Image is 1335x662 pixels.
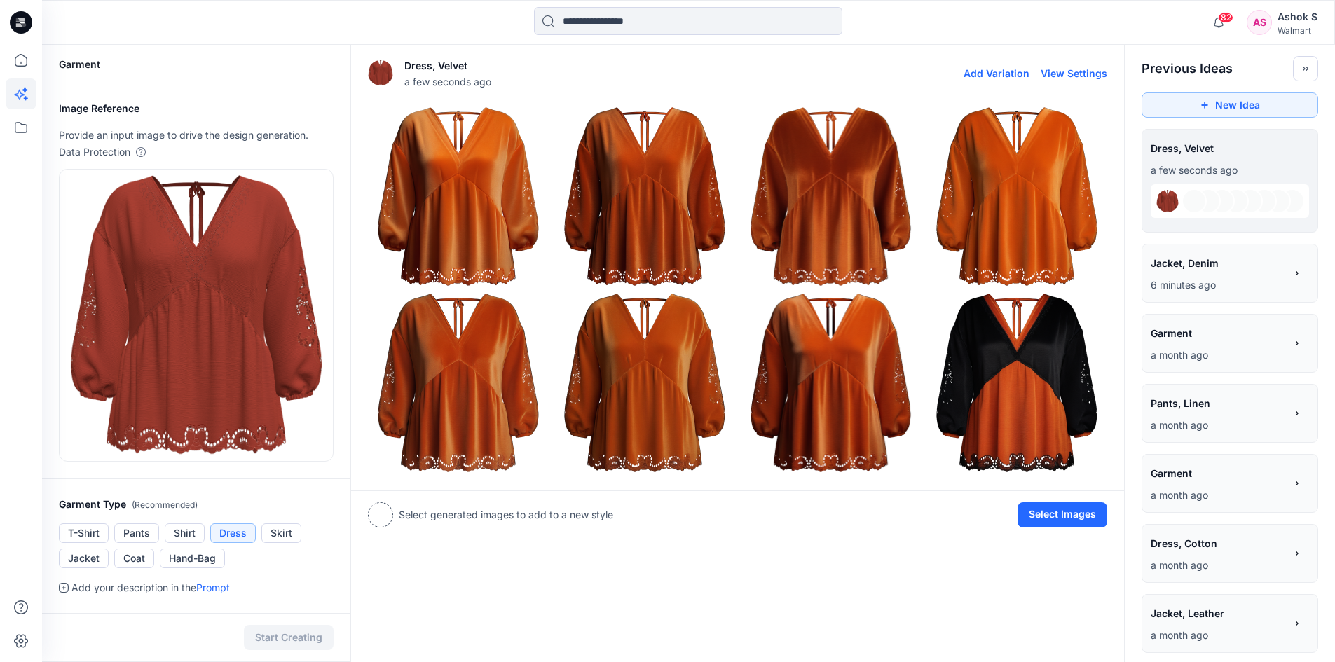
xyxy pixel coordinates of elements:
[555,294,734,473] img: 5.png
[1218,12,1233,23] span: 82
[369,294,548,473] img: 4.png
[1151,323,1284,343] span: Garment
[964,67,1029,79] button: Add Variation
[404,57,491,74] p: Dress, Velvet
[368,60,393,85] img: eyJhbGciOiJIUzI1NiIsImtpZCI6IjAiLCJ0eXAiOiJKV1QifQ.eyJkYXRhIjp7InR5cGUiOiJzdG9yYWdlIiwicGF0aCI6Im...
[555,107,734,287] img: 1.png
[1142,92,1318,118] button: New Idea
[160,549,225,568] button: Hand-Bag
[132,499,198,510] span: ( Recommended )
[1151,487,1285,504] p: July 25, 2025
[1151,533,1284,553] span: Dress, Cotton
[70,175,322,455] img: eyJhbGciOiJIUzI1NiIsImtpZCI6IjAiLCJ0eXAiOiJKV1QifQ.eyJkYXRhIjp7InR5cGUiOiJzdG9yYWdlIiwicGF0aCI6Im...
[114,523,159,543] button: Pants
[1151,393,1284,413] span: Pants, Linen
[1142,60,1233,77] h2: Previous Ideas
[1151,627,1285,644] p: July 25, 2025
[1151,557,1285,574] p: July 25, 2025
[1151,463,1284,483] span: Garment
[1018,502,1107,527] button: Select Images
[1247,10,1272,35] div: AS
[741,107,921,287] img: 2.png
[1041,67,1107,79] button: View Settings
[1278,8,1317,25] div: Ashok S
[59,144,130,160] p: Data Protection
[1151,253,1284,273] span: Jacket, Denim
[1151,603,1284,623] span: Jacket, Leather
[1151,347,1285,364] p: July 25, 2025
[59,100,334,117] h2: Image Reference
[71,579,230,596] p: Add your description in the
[261,523,301,543] button: Skirt
[927,294,1107,473] img: 7.png
[1151,277,1285,294] p: September 06, 2025
[1151,417,1285,434] p: July 25, 2025
[210,523,256,543] button: Dress
[1156,190,1179,212] img: eyJhbGciOiJIUzI1NiIsImtpZCI6IjAiLCJ0eXAiOiJKV1QifQ.eyJkYXRhIjp7InR5cGUiOiJzdG9yYWdlIiwicGF0aCI6Im...
[59,549,109,568] button: Jacket
[927,107,1107,287] img: 3.png
[1151,162,1309,179] p: September 06, 2025
[399,506,613,523] p: Select generated images to add to a new style
[59,496,334,513] h2: Garment Type
[369,107,548,287] img: 0.png
[741,294,921,473] img: 6.png
[59,523,109,543] button: T-Shirt
[1151,138,1309,158] span: Dress, Velvet
[114,549,154,568] button: Coat
[404,74,491,89] span: a few seconds ago
[196,581,230,593] a: Prompt
[59,127,334,144] p: Provide an input image to drive the design generation.
[1293,56,1318,81] button: Toggle idea bar
[1278,25,1317,36] div: Walmart
[165,523,205,543] button: Shirt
